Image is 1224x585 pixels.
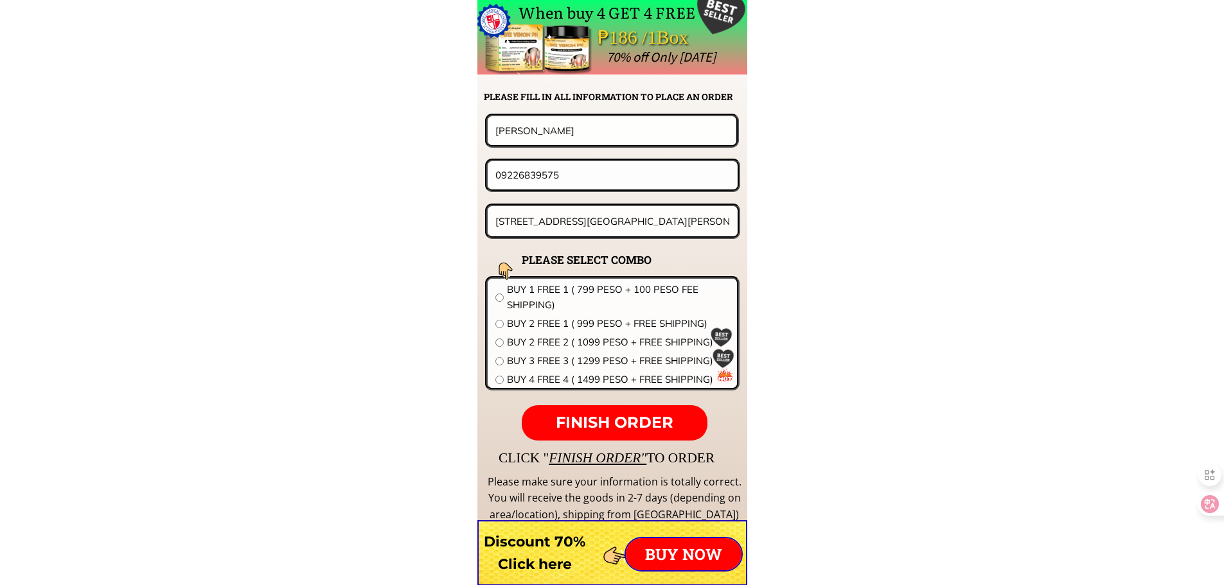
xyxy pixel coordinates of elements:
[522,251,684,268] h2: PLEASE SELECT COMBO
[507,316,729,331] span: BUY 2 FREE 1 ( 999 PESO + FREE SHIPPING)
[477,530,592,575] h3: Discount 70% Click here
[492,116,732,144] input: Your name
[507,282,729,313] span: BUY 1 FREE 1 ( 799 PESO + 100 PESO FEE SHIPPING)
[556,413,673,432] span: FINISH ORDER
[507,372,729,387] span: BUY 4 FREE 4 ( 1499 PESO + FREE SHIPPING)
[492,161,733,189] input: Phone number
[507,335,729,350] span: BUY 2 FREE 2 ( 1099 PESO + FREE SHIPPING)
[492,206,734,236] input: Address
[507,353,729,369] span: BUY 3 FREE 3 ( 1299 PESO + FREE SHIPPING)
[484,90,746,104] h2: PLEASE FILL IN ALL INFORMATION TO PLACE AN ORDER
[486,474,743,523] div: Please make sure your information is totally correct. You will receive the goods in 2-7 days (dep...
[598,22,725,53] div: ₱186 /1Box
[607,46,1003,68] div: 70% off Only [DATE]
[626,538,741,570] p: BUY NOW
[549,450,646,466] span: FINISH ORDER"
[499,447,1090,469] div: CLICK " TO ORDER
